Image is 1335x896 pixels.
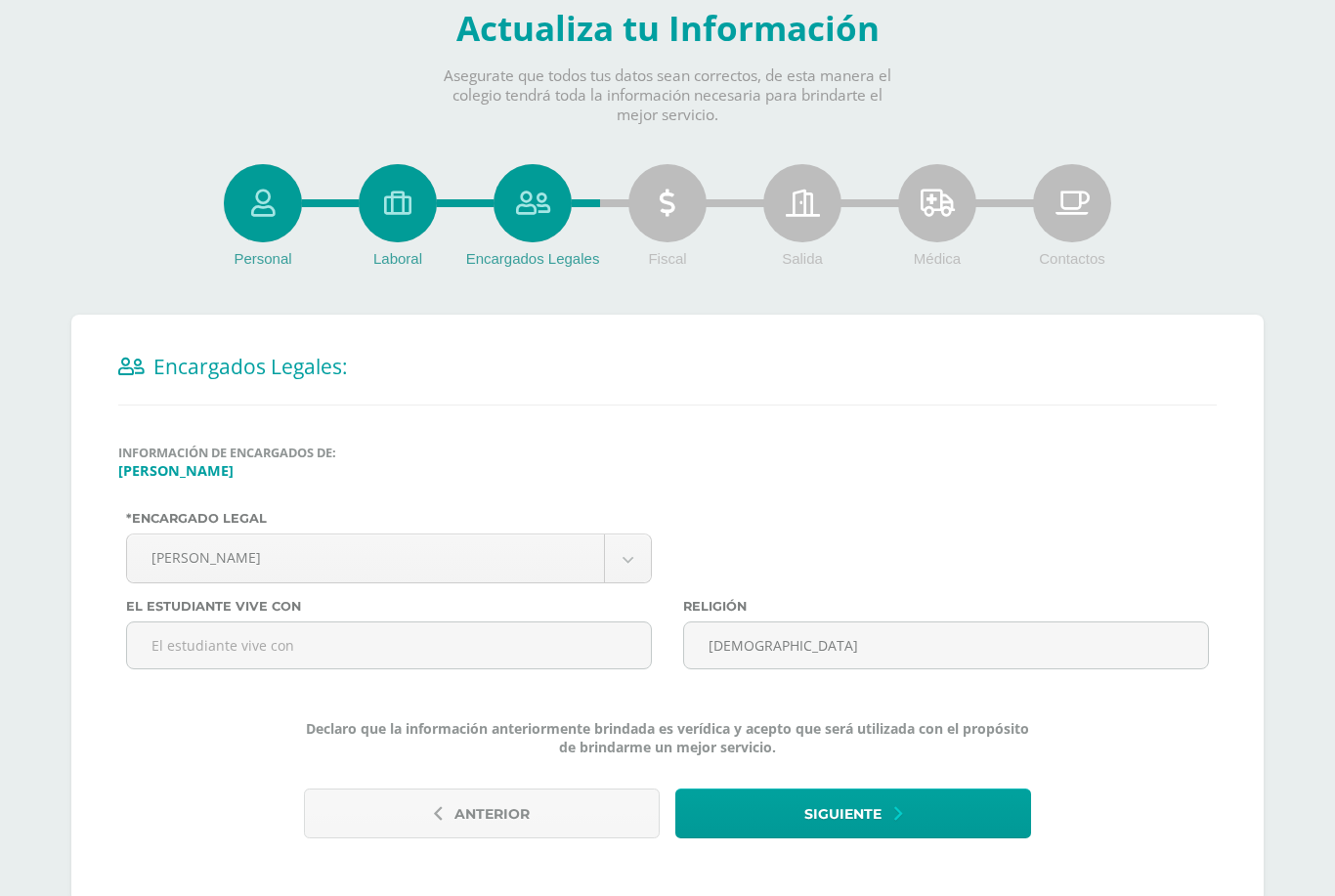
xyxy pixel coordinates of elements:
[153,353,348,380] span: Encargados Legales:
[914,250,961,267] span: Médica
[675,789,1031,838] button: Siguiente
[683,599,1209,614] label: Religión
[373,250,422,267] span: Laboral
[454,790,530,838] span: Anterior
[118,461,234,480] b: [PERSON_NAME]
[804,790,882,838] span: Siguiente
[151,534,580,580] span: [PERSON_NAME]
[234,250,291,267] span: Personal
[683,621,1209,669] input: Religión
[648,250,686,267] span: Fiscal
[427,66,908,125] p: Asegurate que todos tus datos sean correctos, de esta manera el colegio tendrá toda la informació...
[1039,250,1105,267] span: Contactos
[126,621,652,669] input: El estudiante vive con
[127,534,651,582] a: [PERSON_NAME]
[126,599,652,614] label: El estudiante vive con
[466,250,600,267] span: Encargados Legales
[118,444,1217,461] span: Información de encargados de:
[126,511,652,526] label: *Encargado legal
[782,250,823,267] span: Salida
[304,789,660,838] button: Anterior
[304,719,1031,756] span: Declaro que la información anteriormente brindada es verídica y acepto que será utilizada con el ...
